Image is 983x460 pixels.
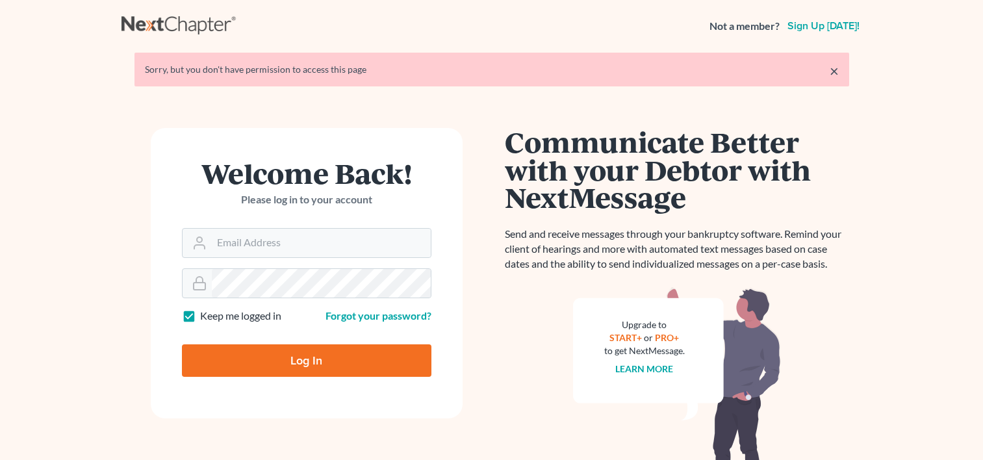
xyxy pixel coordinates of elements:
h1: Communicate Better with your Debtor with NextMessage [505,128,849,211]
a: Learn more [615,363,673,374]
a: Forgot your password? [326,309,431,322]
a: Sign up [DATE]! [785,21,862,31]
label: Keep me logged in [200,309,281,324]
div: to get NextMessage. [604,344,685,357]
a: × [830,63,839,79]
strong: Not a member? [709,19,780,34]
a: PRO+ [655,332,679,343]
p: Send and receive messages through your bankruptcy software. Remind your client of hearings and mo... [505,227,849,272]
a: START+ [609,332,642,343]
input: Email Address [212,229,431,257]
span: or [644,332,653,343]
div: Sorry, but you don't have permission to access this page [145,63,839,76]
input: Log In [182,344,431,377]
p: Please log in to your account [182,192,431,207]
div: Upgrade to [604,318,685,331]
h1: Welcome Back! [182,159,431,187]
